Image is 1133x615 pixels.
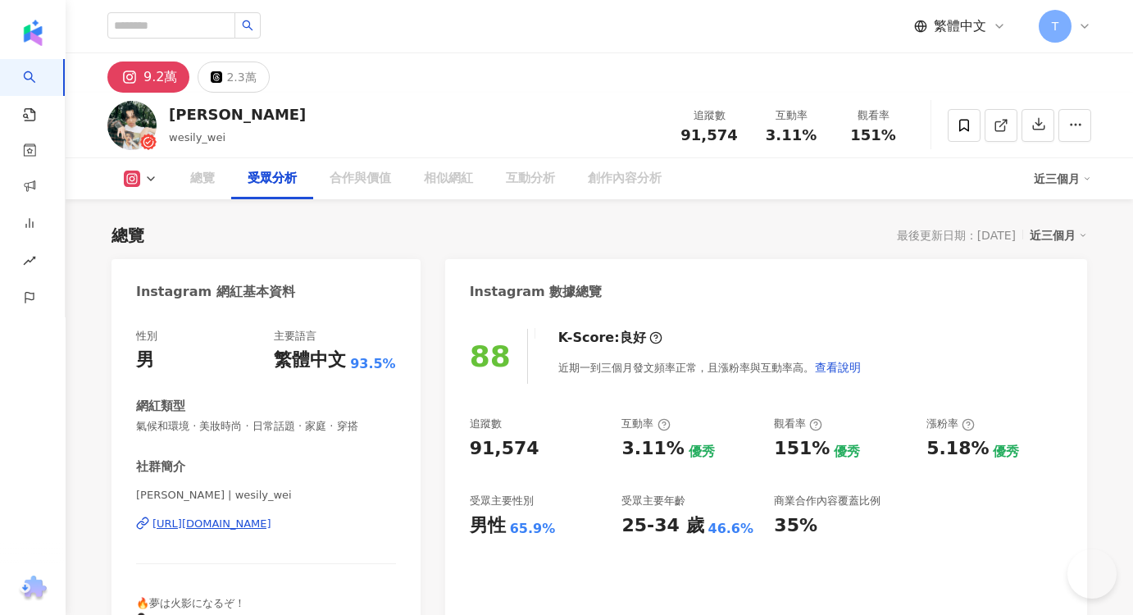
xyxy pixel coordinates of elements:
div: 男性 [470,513,506,539]
span: 氣候和環境 · 美妝時尚 · 日常話題 · 家庭 · 穿搭 [136,419,396,434]
div: 追蹤數 [470,417,502,431]
div: 漲粉率 [926,417,975,431]
div: 46.6% [708,520,754,538]
div: K-Score : [558,329,662,347]
span: 查看說明 [815,361,861,374]
img: logo icon [20,20,46,46]
div: 性別 [136,329,157,344]
div: 良好 [620,329,646,347]
div: 相似網紅 [424,169,473,189]
div: Instagram 網紅基本資料 [136,283,295,301]
div: 優秀 [689,443,715,461]
div: 65.9% [510,520,556,538]
div: 受眾主要年齡 [621,494,685,508]
div: 88 [470,339,511,373]
div: 觀看率 [774,417,822,431]
div: 近期一到三個月發文頻率正常，且漲粉率與互動率高。 [558,351,862,384]
div: 互動率 [760,107,822,124]
button: 2.3萬 [198,61,269,93]
div: 3.11% [621,436,684,462]
span: wesily_wei [169,131,225,143]
div: 總覽 [111,224,144,247]
div: Instagram 數據總覽 [470,283,603,301]
span: [PERSON_NAME] | wesily_wei [136,488,396,503]
div: 社群簡介 [136,458,185,476]
span: rise [23,244,36,281]
div: 合作與價值 [330,169,391,189]
img: KOL Avatar [107,101,157,150]
div: 優秀 [834,443,860,461]
div: 2.3萬 [226,66,256,89]
div: 近三個月 [1034,166,1091,192]
img: chrome extension [17,576,49,602]
span: 繁體中文 [934,17,986,35]
span: 151% [850,127,896,143]
div: [PERSON_NAME] [169,104,306,125]
span: 91,574 [680,126,737,143]
div: 網紅類型 [136,398,185,415]
div: 最後更新日期：[DATE] [897,229,1016,242]
span: 3.11% [766,127,817,143]
span: search [242,20,253,31]
div: 25-34 歲 [621,513,703,539]
div: 9.2萬 [143,66,177,89]
span: T [1052,17,1059,35]
div: 互動分析 [506,169,555,189]
button: 9.2萬 [107,61,189,93]
a: [URL][DOMAIN_NAME] [136,517,396,531]
div: 追蹤數 [678,107,740,124]
div: 優秀 [993,443,1019,461]
div: 總覽 [190,169,215,189]
span: 93.5% [350,355,396,373]
div: 受眾主要性別 [470,494,534,508]
div: 151% [774,436,830,462]
div: 商業合作內容覆蓋比例 [774,494,880,508]
div: 互動率 [621,417,670,431]
div: 91,574 [470,436,539,462]
iframe: Help Scout Beacon - Open [1067,549,1117,599]
div: [URL][DOMAIN_NAME] [152,517,271,531]
div: 近三個月 [1030,225,1087,246]
div: 受眾分析 [248,169,297,189]
div: 男 [136,348,154,373]
div: 35% [774,513,817,539]
div: 5.18% [926,436,989,462]
div: 創作內容分析 [588,169,662,189]
button: 查看說明 [814,351,862,384]
a: search [23,59,56,123]
div: 主要語言 [274,329,316,344]
div: 觀看率 [842,107,904,124]
div: 繁體中文 [274,348,346,373]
